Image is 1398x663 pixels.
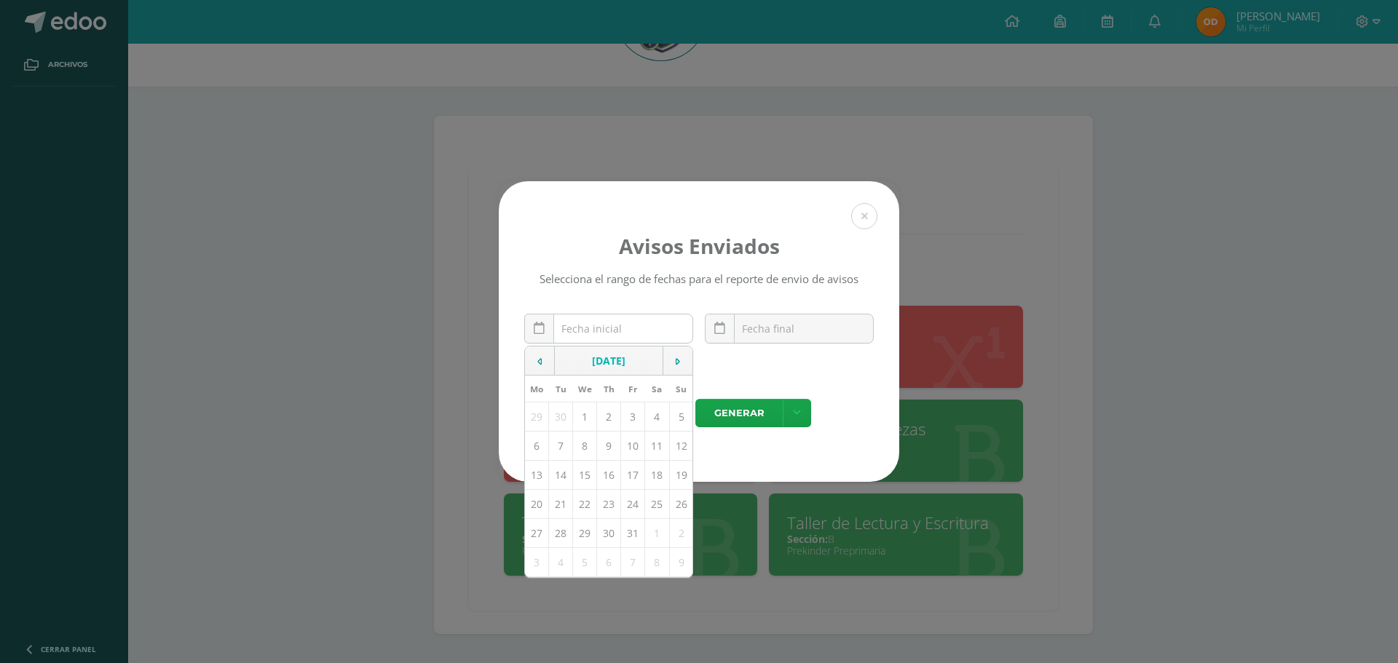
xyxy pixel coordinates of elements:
[695,399,783,427] a: Generar
[645,490,669,519] td: 25
[555,346,663,376] td: [DATE]
[706,314,873,343] input: Fecha final
[525,490,549,519] td: 20
[549,461,573,490] td: 14
[573,402,597,432] td: 1
[538,232,861,260] h4: Avisos Enviados
[621,461,645,490] td: 17
[621,402,645,432] td: 3
[621,548,645,577] td: 7
[645,402,669,432] td: 4
[525,432,549,461] td: 6
[669,490,693,519] td: 26
[621,519,645,548] td: 31
[597,461,621,490] td: 16
[525,402,549,432] td: 29
[525,314,692,343] input: Fecha inicial
[669,432,693,461] td: 12
[621,490,645,519] td: 24
[645,519,669,548] td: 1
[525,461,549,490] td: 13
[573,490,597,519] td: 22
[538,355,861,370] div: * Rango máximo: 1 mes
[597,490,621,519] td: 23
[525,519,549,548] td: 27
[573,548,597,577] td: 5
[669,519,693,548] td: 2
[549,519,573,548] td: 28
[549,432,573,461] td: 7
[525,376,549,402] th: Mo
[597,376,621,402] th: Th
[573,376,597,402] th: We
[573,432,597,461] td: 8
[549,402,573,432] td: 30
[669,548,693,577] td: 9
[549,376,573,402] th: Tu
[597,519,621,548] td: 30
[669,402,693,432] td: 5
[645,376,669,402] th: Sa
[538,271,861,286] div: Selecciona el rango de fechas para el reporte de envio de avisos
[645,432,669,461] td: 11
[573,519,597,548] td: 29
[669,376,693,402] th: Su
[549,548,573,577] td: 4
[669,461,693,490] td: 19
[597,548,621,577] td: 6
[597,432,621,461] td: 9
[621,432,645,461] td: 10
[851,203,877,229] button: Close (Esc)
[549,490,573,519] td: 21
[525,548,549,577] td: 3
[597,402,621,432] td: 2
[621,376,645,402] th: Fr
[645,461,669,490] td: 18
[645,548,669,577] td: 8
[573,461,597,490] td: 15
